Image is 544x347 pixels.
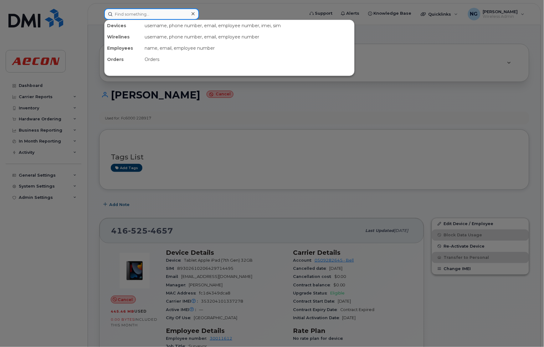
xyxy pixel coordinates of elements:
[142,20,354,31] div: username, phone number, email, employee number, imei, sim
[142,31,354,43] div: username, phone number, email, employee number
[105,20,142,31] div: Devices
[142,43,354,54] div: name, email, employee number
[142,54,354,65] div: Orders
[105,54,142,65] div: Orders
[105,43,142,54] div: Employees
[105,31,142,43] div: Wirelines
